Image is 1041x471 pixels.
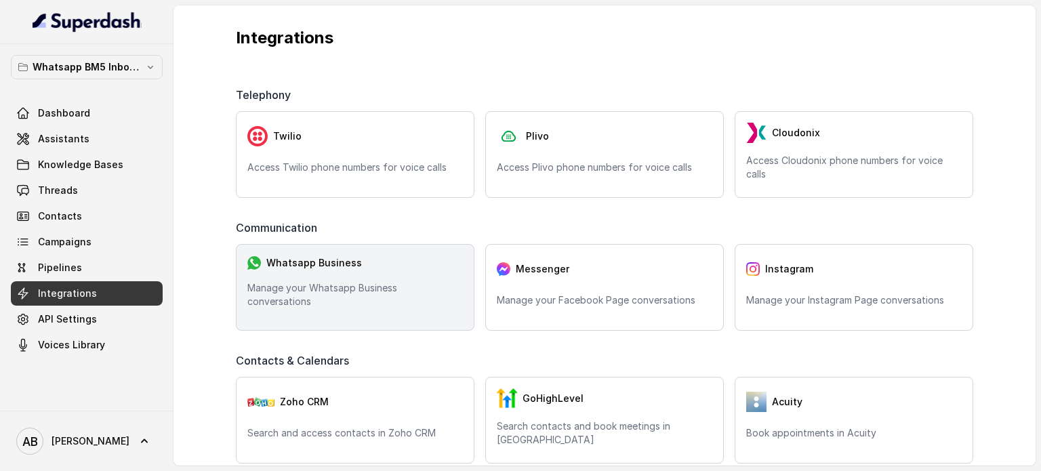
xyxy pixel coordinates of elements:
[497,293,712,307] p: Manage your Facebook Page conversations
[38,235,91,249] span: Campaigns
[247,256,261,270] img: whatsapp.f50b2aaae0bd8934e9105e63dc750668.svg
[523,392,584,405] span: GoHighLevel
[526,129,549,143] span: Plivo
[52,434,129,448] span: [PERSON_NAME]
[772,395,802,409] span: Acuity
[497,161,712,174] p: Access Plivo phone numbers for voice calls
[746,426,962,440] p: Book appointments in Acuity
[497,262,510,276] img: messenger.2e14a0163066c29f9ca216c7989aa592.svg
[33,11,142,33] img: light.svg
[11,333,163,357] a: Voices Library
[38,106,90,120] span: Dashboard
[516,262,569,276] span: Messenger
[38,312,97,326] span: API Settings
[11,127,163,151] a: Assistants
[497,419,712,447] p: Search contacts and book meetings in [GEOGRAPHIC_DATA]
[38,261,82,274] span: Pipelines
[38,132,89,146] span: Assistants
[11,281,163,306] a: Integrations
[247,161,463,174] p: Access Twilio phone numbers for voice calls
[236,27,973,49] p: Integrations
[236,87,296,103] span: Telephony
[38,158,123,171] span: Knowledge Bases
[746,154,962,181] p: Access Cloudonix phone numbers for voice calls
[497,388,517,409] img: GHL.59f7fa3143240424d279.png
[266,256,362,270] span: Whatsapp Business
[11,255,163,280] a: Pipelines
[11,204,163,228] a: Contacts
[247,397,274,407] img: zohoCRM.b78897e9cd59d39d120b21c64f7c2b3a.svg
[11,101,163,125] a: Dashboard
[11,230,163,254] a: Campaigns
[11,307,163,331] a: API Settings
[38,209,82,223] span: Contacts
[11,178,163,203] a: Threads
[236,352,354,369] span: Contacts & Calendars
[38,338,105,352] span: Voices Library
[22,434,38,449] text: AB
[236,220,323,236] span: Communication
[746,293,962,307] p: Manage your Instagram Page conversations
[11,55,163,79] button: Whatsapp BM5 Inbound
[33,59,141,75] p: Whatsapp BM5 Inbound
[746,392,767,412] img: 5vvjV8cQY1AVHSZc2N7qU9QabzYIM+zpgiA0bbq9KFoni1IQNE8dHPp0leJjYW31UJeOyZnSBUO77gdMaNhFCgpjLZzFnVhVC...
[746,262,760,276] img: instagram.04eb0078a085f83fc525.png
[273,129,302,143] span: Twilio
[765,262,813,276] span: Instagram
[280,395,329,409] span: Zoho CRM
[38,184,78,197] span: Threads
[11,152,163,177] a: Knowledge Bases
[11,422,163,460] a: [PERSON_NAME]
[772,126,820,140] span: Cloudonix
[38,287,97,300] span: Integrations
[746,123,767,143] img: LzEnlUgADIwsuYwsTIxNLkxQDEyBEgDTDZAMjs1Qgy9jUyMTMxBzEB8uASKBKLgDqFxF08kI1lQAAAABJRU5ErkJggg==
[247,126,268,146] img: twilio.7c09a4f4c219fa09ad352260b0a8157b.svg
[247,281,463,308] p: Manage your Whatsapp Business conversations
[497,126,520,147] img: plivo.d3d850b57a745af99832d897a96997ac.svg
[247,426,463,440] p: Search and access contacts in Zoho CRM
